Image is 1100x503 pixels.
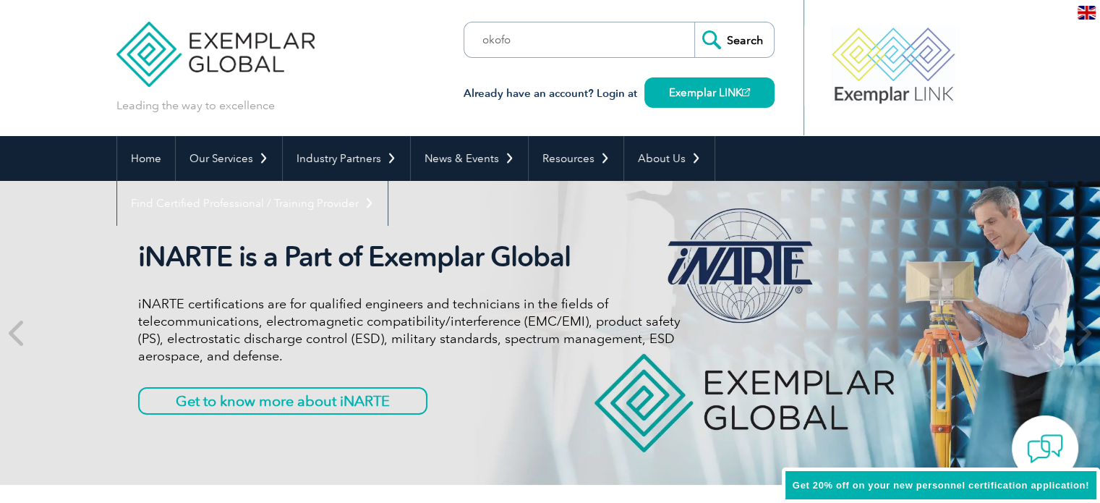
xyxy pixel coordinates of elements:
a: Our Services [176,136,282,181]
a: Find Certified Professional / Training Provider [117,181,388,226]
input: Search [694,22,774,57]
a: Industry Partners [283,136,410,181]
img: contact-chat.png [1027,431,1063,467]
h3: Already have an account? Login at [464,85,775,103]
span: Get 20% off on your new personnel certification application! [793,480,1089,491]
a: Resources [529,136,623,181]
a: Exemplar LINK [644,77,775,108]
a: News & Events [411,136,528,181]
a: About Us [624,136,715,181]
img: open_square.png [742,88,750,96]
a: Home [117,136,175,181]
a: Get to know more about iNARTE [138,387,427,415]
p: Leading the way to excellence [116,98,275,114]
p: iNARTE certifications are for qualified engineers and technicians in the fields of telecommunicat... [138,295,681,365]
h2: iNARTE is a Part of Exemplar Global [138,240,681,274]
img: en [1078,6,1096,20]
